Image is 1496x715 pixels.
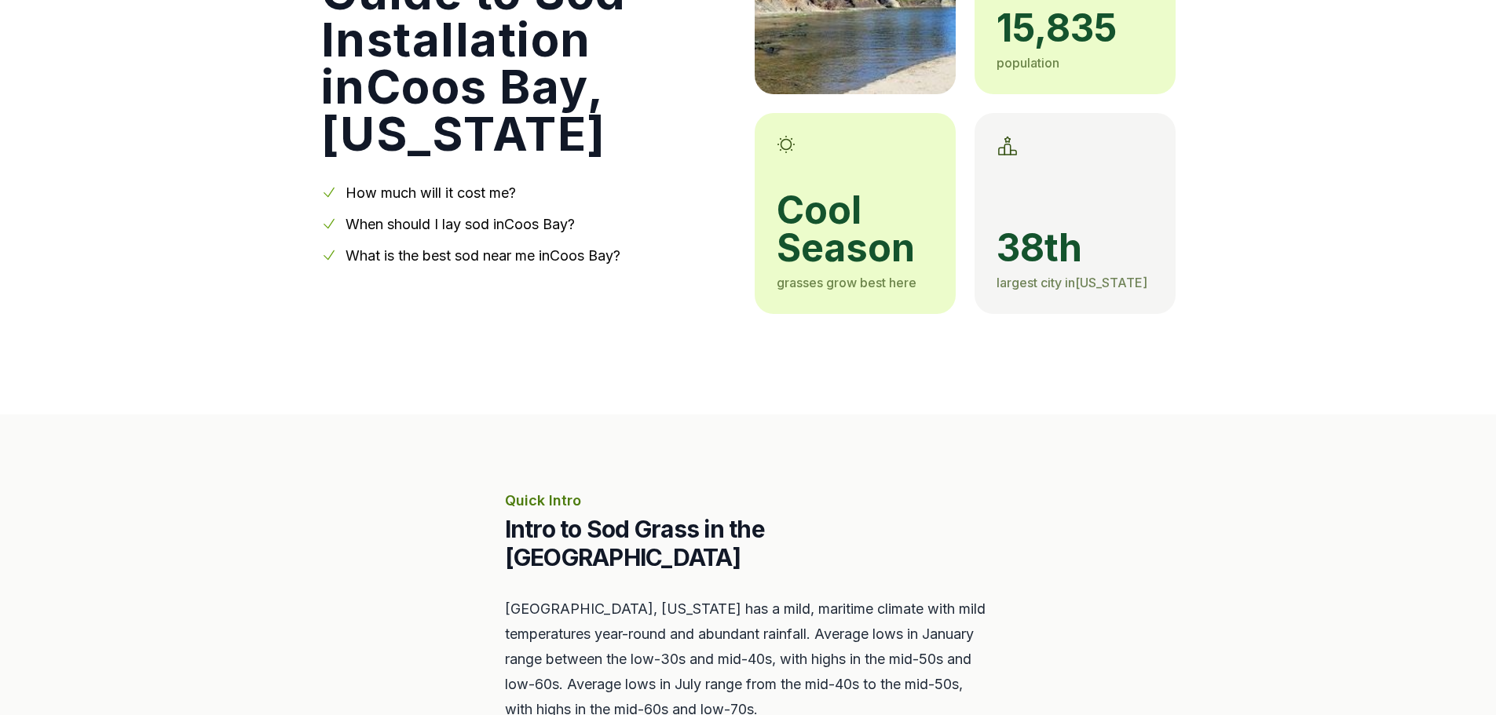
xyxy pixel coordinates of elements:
span: 38th [997,229,1154,267]
a: When should I lay sod inCoos Bay? [346,216,575,232]
span: population [997,55,1059,71]
p: Quick Intro [505,490,992,512]
span: 15,835 [997,9,1154,47]
span: largest city in [US_STATE] [997,275,1147,290]
h2: Intro to Sod Grass in the [GEOGRAPHIC_DATA] [505,515,992,571]
span: cool season [777,192,934,267]
span: grasses grow best here [777,275,916,290]
a: How much will it cost me? [346,184,516,201]
a: What is the best sod near me inCoos Bay? [346,247,620,264]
